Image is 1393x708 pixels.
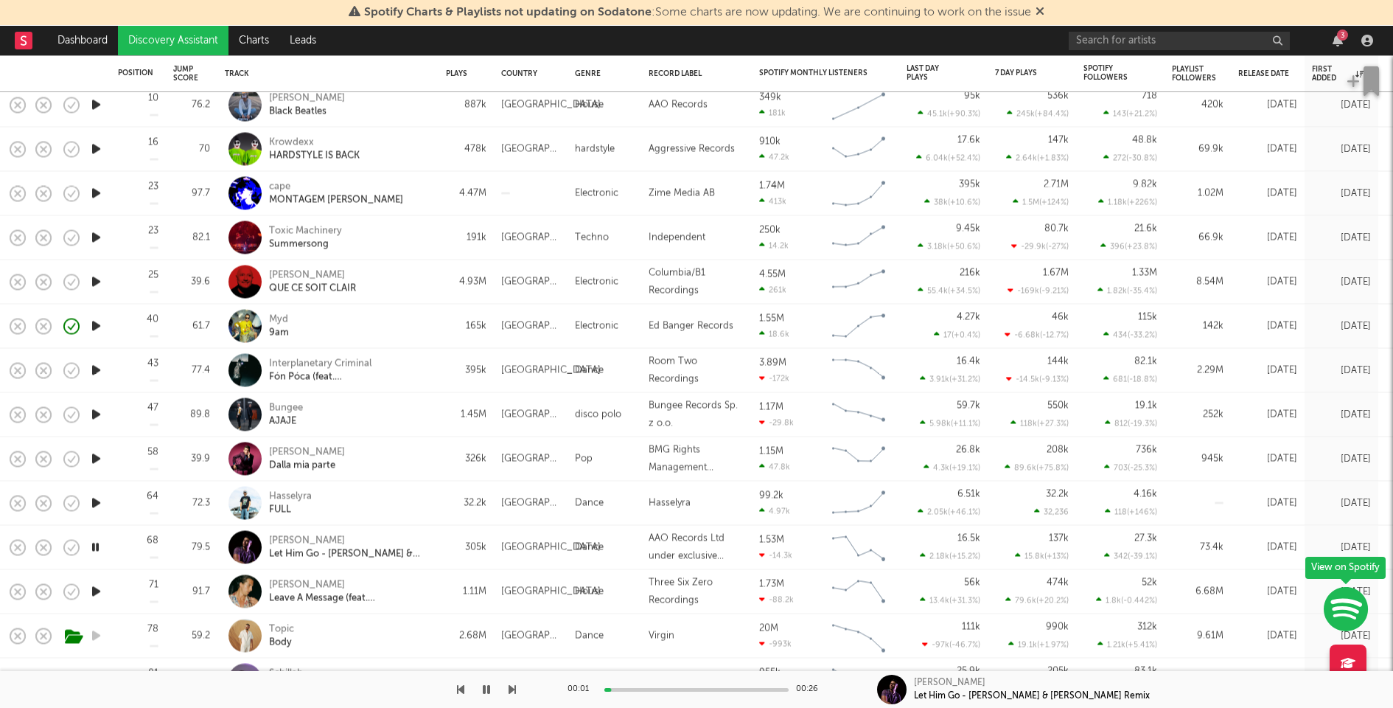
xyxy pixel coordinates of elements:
[446,229,486,246] div: 191k
[1312,229,1371,246] div: [DATE]
[501,361,601,379] div: [GEOGRAPHIC_DATA]
[1046,490,1069,499] div: 32.2k
[1005,330,1069,340] div: -6.68k ( -12.7 % )
[825,308,892,344] svg: Chart title
[446,69,467,78] div: Plays
[1172,96,1223,114] div: 420k
[446,494,486,512] div: 32.2k
[825,396,892,433] svg: Chart title
[1103,330,1157,340] div: 434 ( -33.2 % )
[649,574,744,609] div: Three Six Zero Recordings
[649,140,735,158] div: Aggressive Records
[147,492,158,502] div: 64
[446,583,486,600] div: 1.11M
[269,149,360,162] div: HARDSTYLE IS BACK
[825,617,892,654] svg: Chart title
[575,184,618,202] div: Electronic
[269,370,427,383] div: Fón Póca (feat. [GEOGRAPHIC_DATA])
[173,273,210,291] div: 39.6
[173,184,210,202] div: 97.7
[148,138,158,147] div: 16
[269,578,427,605] a: [PERSON_NAME]Leave A Message (feat. [PERSON_NAME] & Trick Shady)
[501,69,553,78] div: Country
[269,667,343,680] div: Schillah
[501,140,560,158] div: [GEOGRAPHIC_DATA]
[1036,7,1044,18] span: Dismiss
[149,580,158,590] div: 71
[918,286,980,296] div: 55.4k ( +34.5 % )
[1312,406,1371,423] div: [DATE]
[1103,153,1157,163] div: 272 ( -30.8 % )
[1034,507,1069,517] div: 32,236
[225,69,424,78] div: Track
[759,69,870,77] div: Spotify Monthly Listeners
[147,359,158,369] div: 43
[825,219,892,256] svg: Chart title
[1312,65,1364,83] div: First Added
[649,69,737,78] div: Record Label
[907,64,958,82] div: Last Day Plays
[957,401,980,411] div: 59.7k
[1104,552,1157,561] div: 342 ( -39.1 % )
[649,96,708,114] div: AAO Records
[269,547,427,560] div: Let Him Go - [PERSON_NAME] & [PERSON_NAME] Remix
[957,490,980,499] div: 6.51k
[1134,357,1157,367] div: 82.1k
[501,317,560,335] div: [GEOGRAPHIC_DATA]
[825,131,892,167] svg: Chart title
[1047,445,1069,455] div: 208k
[269,313,289,326] div: Myd
[501,96,601,114] div: [GEOGRAPHIC_DATA]
[960,268,980,278] div: 216k
[1007,109,1069,119] div: 245k ( +84.4 % )
[1047,91,1069,101] div: 536k
[1047,667,1069,676] div: 205k
[148,182,158,192] div: 23
[269,313,289,339] a: Myd9am
[1305,557,1386,579] div: View on Spotify
[759,240,789,250] div: 14.2k
[446,184,486,202] div: 4.47M
[575,627,604,645] div: Dance
[446,361,486,379] div: 395k
[1172,229,1223,246] div: 66.9k
[922,640,980,650] div: -97k ( -46.7 % )
[759,196,786,206] div: 413k
[1133,180,1157,190] div: 9.82k
[148,94,158,103] div: 10
[575,494,604,512] div: Dance
[269,445,345,472] a: [PERSON_NAME]Dalla mia parte
[1046,622,1069,632] div: 990k
[1083,64,1135,82] div: Spotify Followers
[446,96,486,114] div: 887k
[916,153,980,163] div: 6.04k ( +52.4 % )
[1172,450,1223,468] div: 945k
[759,446,783,456] div: 1.15M
[269,357,427,383] a: Interplanetary CriminalFón Póca (feat. [GEOGRAPHIC_DATA])
[269,193,403,206] div: MONTAGEM [PERSON_NAME]
[1312,627,1371,645] div: [DATE]
[446,406,486,423] div: 1.45M
[649,494,691,512] div: Hasselyra
[956,224,980,234] div: 9.45k
[147,403,158,413] div: 47
[759,535,784,544] div: 1.53M
[920,375,980,384] div: 3.91k ( +31.2 % )
[173,140,210,158] div: 70
[1098,198,1157,207] div: 1.18k ( +226 % )
[759,550,792,560] div: -14.3k
[1333,35,1343,46] button: 3
[269,414,303,428] div: AJAJE
[759,181,785,190] div: 1.74M
[446,140,486,158] div: 478k
[173,627,210,645] div: 59.2
[147,448,158,457] div: 58
[759,329,789,339] div: 18.6k
[147,625,158,634] div: 78
[501,538,601,556] div: [GEOGRAPHIC_DATA]
[825,529,892,566] svg: Chart title
[649,317,733,335] div: Ed Banger Records
[501,627,560,645] div: [GEOGRAPHIC_DATA]
[649,627,674,645] div: Virgin
[575,273,618,291] div: Electronic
